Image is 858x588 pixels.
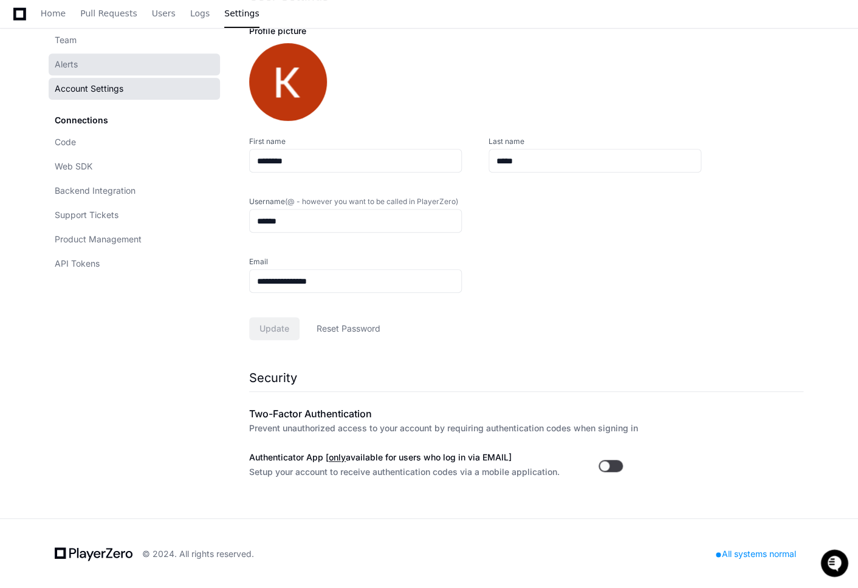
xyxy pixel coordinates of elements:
label: Username [249,197,482,207]
u: only [329,452,346,462]
iframe: Open customer support [819,548,852,581]
label: Email [249,257,482,267]
span: Pull Requests [80,10,137,17]
a: Web SDK [49,156,220,177]
a: Account Settings [49,78,220,100]
p: Setup your account to receive authentication codes via a mobile application. [249,465,560,479]
a: Code [49,131,220,153]
span: Home [41,10,66,17]
a: Support Tickets [49,204,220,226]
div: Start new chat [41,91,199,103]
span: Account Settings [55,83,123,95]
a: Alerts [49,53,220,75]
h2: Two-Factor Authentication [249,406,803,421]
span: Code [55,136,76,148]
img: PlayerZero [12,12,36,36]
span: Team [55,34,77,46]
span: Logs [190,10,210,17]
a: Team [49,29,220,51]
span: Product Management [55,233,142,245]
a: Backend Integration [49,180,220,202]
div: Profile picture [249,25,803,37]
label: First name [249,137,482,146]
h1: Security [249,369,803,386]
h3: Authenticator App [ available for users who log in via EMAIL] [249,450,560,465]
div: Welcome [12,49,221,68]
img: ACg8ocIO7jtkWN8S2iLRBR-u1BMcRY5-kg2T8U2dj_CWIxGKEUqXVg=s96-c [249,43,327,121]
span: Settings [224,10,259,17]
a: Product Management [49,228,220,250]
span: Alerts [55,58,78,70]
span: (@ - however you want to be called in PlayerZero) [285,197,458,206]
span: Reset Password [310,323,386,335]
button: Start new chat [207,94,221,109]
span: Users [152,10,176,17]
label: Last name [489,137,722,146]
span: Backend Integration [55,185,136,197]
span: Web SDK [55,160,92,173]
div: All systems normal [709,545,803,562]
div: © 2024. All rights reserved. [142,548,254,560]
div: We're offline, we'll be back soon [41,103,159,112]
img: 1736555170064-99ba0984-63c1-480f-8ee9-699278ef63ed [12,91,34,112]
p: Prevent unauthorized access to your account by requiring authentication codes when signing in [249,421,803,436]
span: API Tokens [55,258,100,270]
span: Support Tickets [55,209,118,221]
a: Powered byPylon [86,127,147,137]
a: API Tokens [49,253,220,275]
span: Pylon [121,128,147,137]
button: Reset Password [300,317,397,340]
